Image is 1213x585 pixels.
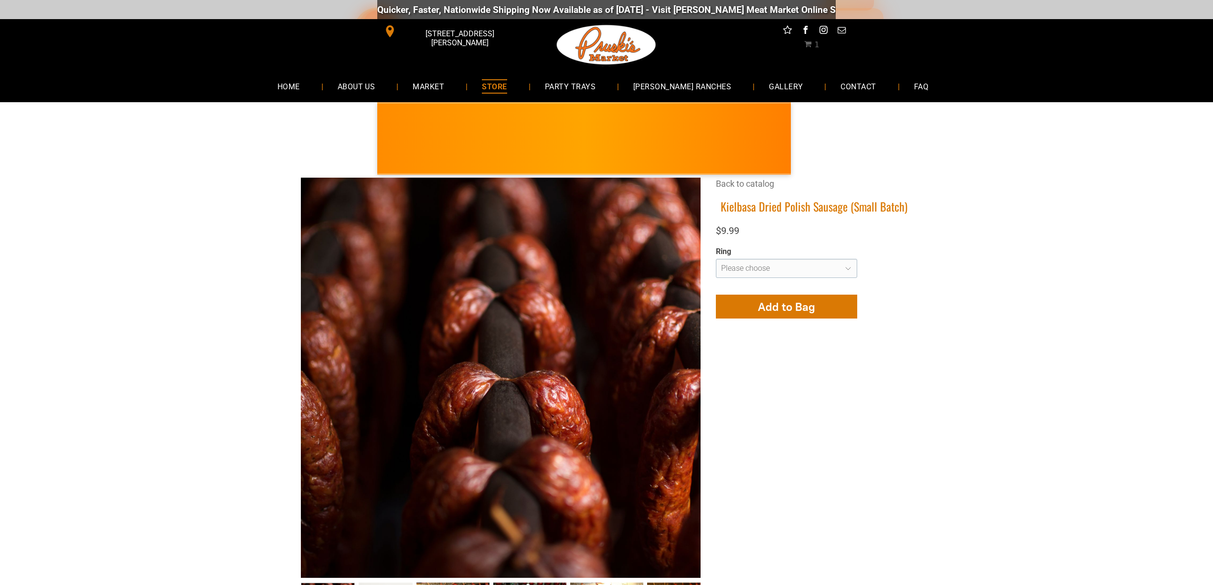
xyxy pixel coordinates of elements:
h1: Kielbasa Dried Polish Sausage (Small Batch) [716,199,912,214]
span: [STREET_ADDRESS][PERSON_NAME] [398,24,521,52]
span: $9.99 [716,225,739,236]
a: instagram [818,24,830,39]
a: [STREET_ADDRESS][PERSON_NAME] [377,24,523,39]
img: Pruski-s+Market+HQ+Logo2-1920w.png [555,19,658,71]
span: [PERSON_NAME] MARKET [785,145,973,160]
div: Ring [716,247,857,257]
span: Add to Bag [758,300,815,314]
a: facebook [799,24,812,39]
a: email [836,24,848,39]
div: Breadcrumbs [716,178,912,199]
img: Kielbasa Dried Polish Sausage (Small Batch) [301,178,701,577]
button: Add to Bag [716,295,857,319]
a: CONTACT [826,74,890,99]
a: Social network [781,24,794,39]
a: [PERSON_NAME] RANCHES [619,74,745,99]
a: FAQ [900,74,943,99]
a: PARTY TRAYS [531,74,610,99]
a: HOME [263,74,314,99]
a: STORE [468,74,521,99]
a: ABOUT US [323,74,390,99]
span: 1 [814,40,819,49]
div: Quicker, Faster, Nationwide Shipping Now Available as of [DATE] - Visit [PERSON_NAME] Meat Market... [373,4,952,15]
a: GALLERY [755,74,817,99]
a: MARKET [398,74,458,99]
a: Back to catalog [716,179,774,189]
